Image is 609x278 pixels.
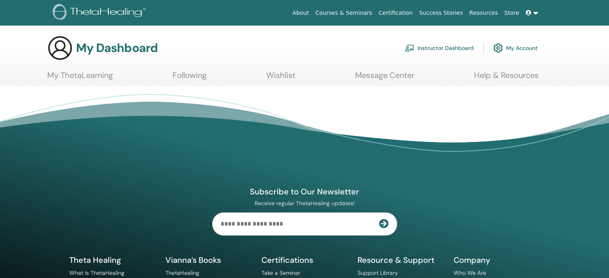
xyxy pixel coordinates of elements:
a: Instructor Dashboard [405,39,474,57]
a: Success Stories [416,6,466,20]
img: logo.png [53,4,149,22]
a: Resources [466,6,501,20]
h4: Subscribe to Our Newsletter [212,186,397,197]
a: ThetaHealing [165,269,199,276]
h3: My Dashboard [76,41,158,55]
a: Take a Seminar [261,269,300,276]
a: Certification [375,6,416,20]
img: cog.svg [493,41,503,55]
h5: Resource & Support [358,255,444,265]
a: Who We Are [454,269,486,276]
a: About [289,6,312,20]
a: What is ThetaHealing [69,269,125,276]
img: generic-user-icon.jpg [47,35,73,61]
h5: Certifications [261,255,348,265]
h5: Vianna’s Books [165,255,252,265]
a: My Account [493,39,538,57]
a: Wishlist [266,70,295,86]
a: Support Library [358,269,398,276]
a: My ThetaLearning [47,70,113,86]
h5: Company [454,255,540,265]
img: chalkboard-teacher.svg [405,44,414,52]
a: Message Center [355,70,414,86]
h5: Theta Healing [69,255,156,265]
a: Help & Resources [474,70,539,86]
a: Store [501,6,523,20]
p: Receive regular ThetaHealing updates! [212,200,397,207]
a: Courses & Seminars [312,6,376,20]
a: Following [173,70,207,86]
